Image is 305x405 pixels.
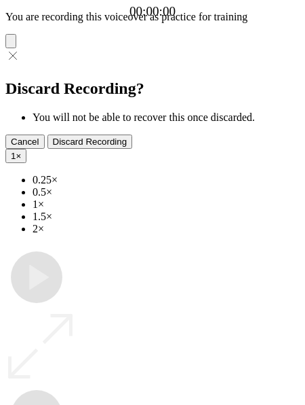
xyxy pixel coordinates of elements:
button: Cancel [5,135,45,149]
li: 1.5× [33,211,300,223]
li: 0.5× [33,186,300,198]
span: 1 [11,151,16,161]
li: 2× [33,223,300,235]
a: 00:00:00 [129,4,176,19]
li: You will not be able to recover this once discarded. [33,111,300,124]
button: Discard Recording [47,135,133,149]
button: 1× [5,149,26,163]
li: 0.25× [33,174,300,186]
h2: Discard Recording? [5,80,300,98]
p: You are recording this voiceover as practice for training [5,11,300,23]
li: 1× [33,198,300,211]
